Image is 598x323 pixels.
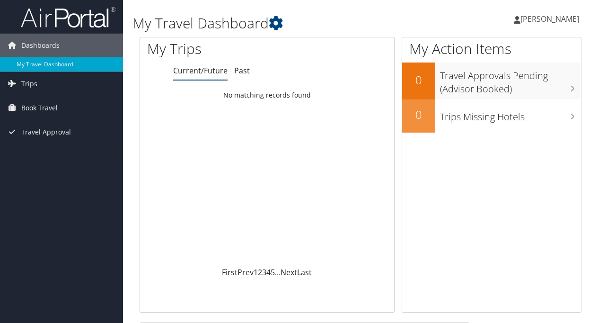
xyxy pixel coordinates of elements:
[237,267,254,278] a: Prev
[402,39,581,59] h1: My Action Items
[222,267,237,278] a: First
[21,34,60,57] span: Dashboards
[21,72,37,96] span: Trips
[147,39,281,59] h1: My Trips
[402,63,581,99] a: 0Travel Approvals Pending (Advisor Booked)
[271,267,275,278] a: 5
[132,13,437,33] h1: My Travel Dashboard
[520,14,579,24] span: [PERSON_NAME]
[440,64,581,96] h3: Travel Approvals Pending (Advisor Booked)
[514,5,589,33] a: [PERSON_NAME]
[140,87,394,104] td: No matching records found
[173,65,228,76] a: Current/Future
[21,120,71,144] span: Travel Approval
[402,72,435,88] h2: 0
[266,267,271,278] a: 4
[281,267,297,278] a: Next
[21,6,115,28] img: airportal-logo.png
[262,267,266,278] a: 3
[21,96,58,120] span: Book Travel
[402,107,435,123] h2: 0
[275,267,281,278] span: …
[258,267,262,278] a: 2
[234,65,250,76] a: Past
[440,106,581,124] h3: Trips Missing Hotels
[254,267,258,278] a: 1
[402,99,581,133] a: 0Trips Missing Hotels
[297,267,312,278] a: Last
